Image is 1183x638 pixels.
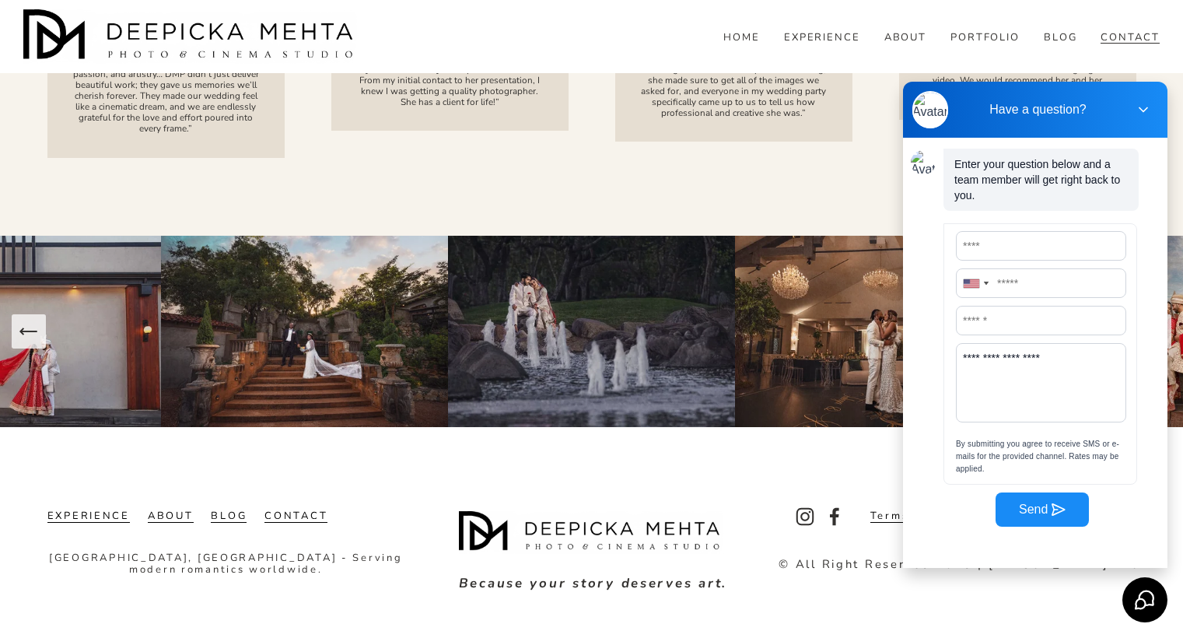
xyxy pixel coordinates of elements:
img: Austin Wedding Photographer - Deepicka Mehta Photography &amp; Cinematography [23,9,358,64]
p: “[PERSON_NAME] Photography captured not only our engagement but also the happiest and most meanin... [71,25,261,134]
a: CONTACT [264,510,327,523]
a: CONTACT [1101,30,1160,44]
a: ABOUT [148,510,194,523]
a: Instagram [796,507,814,526]
p: “[PERSON_NAME] is amazing, not only for her skills but for her ability to make you comfortable. S... [355,9,544,107]
a: EXPERIENCE [47,510,130,523]
a: ABOUT [884,30,927,44]
img: DMP_0698.jpg [448,236,735,427]
a: folder dropdown [1044,30,1077,44]
img: ruth-id_W_0697-1.jpg [161,236,448,427]
img: takeya-josh_W_0745-1-min.jpg [735,236,1022,427]
span: BLOG [1044,32,1077,44]
a: PORTFOLIO [950,30,1020,44]
button: Previous Slide [12,314,46,349]
a: Terms & Conditions [870,510,996,523]
p: © All Right Reserved 2025 | [PERSON_NAME] INC. [779,559,1145,570]
a: HOME [723,30,760,44]
a: BLOG [211,510,247,523]
p: “[PERSON_NAME] is absolutely fantastic to work with and the pictures she's already shared with us... [639,9,828,117]
a: Facebook [825,507,844,526]
a: EXPERIENCE [784,30,861,44]
p: [GEOGRAPHIC_DATA], [GEOGRAPHIC_DATA] - Serving modern romantics worldwide. [47,552,404,577]
em: Because your story deserves art. [459,574,727,592]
